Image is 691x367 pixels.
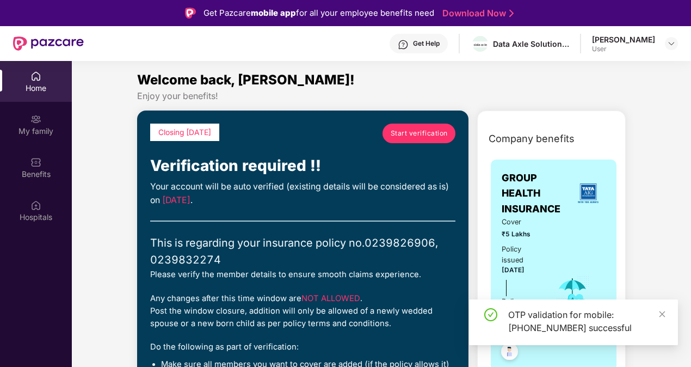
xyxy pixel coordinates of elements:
span: Welcome back, [PERSON_NAME]! [137,72,355,88]
img: Stroke [509,8,514,19]
div: Policy Expiry [502,296,540,318]
span: Closing [DATE] [158,128,211,137]
div: Please verify the member details to ensure smooth claims experience. [150,268,455,281]
div: Policy issued [502,244,540,266]
span: GROUP HEALTH INSURANCE [502,170,570,217]
img: svg+xml;base64,PHN2ZyBpZD0iSG9zcGl0YWxzIiB4bWxucz0iaHR0cDovL3d3dy53My5vcmcvMjAwMC9zdmciIHdpZHRoPS... [30,200,41,211]
span: Cover [502,217,540,228]
div: Your account will be auto verified (existing details will be considered as is) on . [150,180,455,207]
img: Logo [185,8,196,19]
div: Enjoy your benefits! [137,90,626,102]
span: ₹5 Lakhs [502,229,540,240]
div: Get Pazcare for all your employee benefits need [203,7,434,20]
img: New Pazcare Logo [13,36,84,51]
strong: mobile app [251,8,296,18]
div: Get Help [413,39,440,48]
a: Download Now [442,8,510,19]
img: WhatsApp%20Image%202022-10-27%20at%2012.58.27.jpeg [472,41,488,47]
img: svg+xml;base64,PHN2ZyBpZD0iSG9tZSIgeG1sbnM9Imh0dHA6Ly93d3cudzMub3JnLzIwMDAvc3ZnIiB3aWR0aD0iMjAiIG... [30,71,41,82]
span: check-circle [484,308,497,321]
div: [PERSON_NAME] [592,34,655,45]
a: Start verification [382,124,455,143]
div: Data Axle Solutions Private Limited [493,39,569,49]
img: icon [555,275,590,311]
span: Company benefits [489,131,575,146]
div: OTP validation for mobile: [PHONE_NUMBER] successful [508,308,665,334]
img: svg+xml;base64,PHN2ZyBpZD0iRHJvcGRvd24tMzJ4MzIiIHhtbG5zPSJodHRwOi8vd3d3LnczLm9yZy8yMDAwL3N2ZyIgd2... [667,39,676,48]
span: NOT ALLOWED [301,293,360,303]
img: svg+xml;base64,PHN2ZyBpZD0iSGVscC0zMngzMiIgeG1sbnM9Imh0dHA6Ly93d3cudzMub3JnLzIwMDAvc3ZnIiB3aWR0aD... [398,39,409,50]
img: svg+xml;base64,PHN2ZyB3aWR0aD0iMjAiIGhlaWdodD0iMjAiIHZpZXdCb3g9IjAgMCAyMCAyMCIgZmlsbD0ibm9uZSIgeG... [30,114,41,125]
span: [DATE] [502,266,525,274]
img: insurerLogo [573,179,603,208]
img: svg+xml;base64,PHN2ZyBpZD0iQmVuZWZpdHMiIHhtbG5zPSJodHRwOi8vd3d3LnczLm9yZy8yMDAwL3N2ZyIgd2lkdGg9Ij... [30,157,41,168]
div: User [592,45,655,53]
span: close [658,310,666,318]
div: Verification required !! [150,154,455,178]
span: [DATE] [162,195,190,205]
span: Start verification [391,128,448,138]
div: This is regarding your insurance policy no. 0239826906, 0239832274 [150,235,455,268]
div: Do the following as part of verification: [150,341,455,353]
div: Any changes after this time window are . Post the window closure, addition will only be allowed o... [150,292,455,331]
